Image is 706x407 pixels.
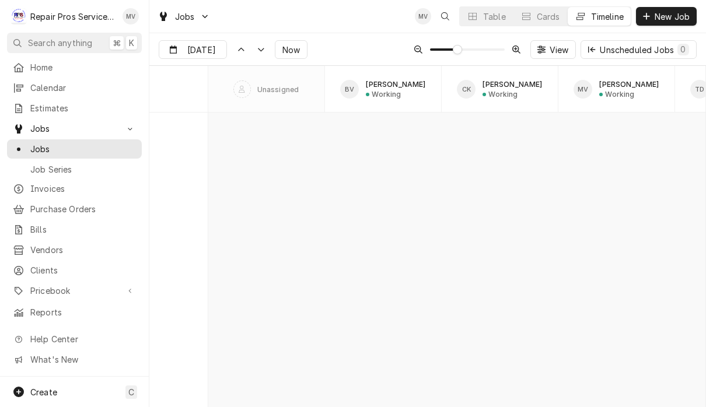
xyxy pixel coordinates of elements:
div: MV [415,8,431,24]
div: Working [372,90,401,99]
div: Mindy Volker's Avatar [415,8,431,24]
span: Jobs [175,10,195,23]
a: Bills [7,220,142,239]
button: Open search [436,7,455,26]
span: Vendors [30,244,136,256]
span: Create [30,387,57,397]
span: Clients [30,264,136,276]
div: MV [123,8,139,24]
div: 0 [680,43,687,55]
a: Go to What's New [7,350,142,369]
div: BV [340,80,359,99]
a: Purchase Orders [7,199,142,219]
a: Go to Jobs [7,119,142,138]
a: Jobs [7,139,142,159]
button: Search anything⌘K [7,33,142,53]
span: K [129,37,134,49]
div: Mindy Volker's Avatar [574,80,592,99]
a: Clients [7,261,142,280]
a: Vendors [7,240,142,259]
div: Brian Volker's Avatar [340,80,359,99]
span: View [547,44,571,56]
span: Home [30,61,136,73]
div: Mindy Volker's Avatar [123,8,139,24]
a: Go to Pricebook [7,281,142,300]
div: MV [574,80,592,99]
span: Purchase Orders [30,203,136,215]
span: Invoices [30,183,136,195]
div: Timeline [591,10,624,23]
div: [PERSON_NAME] [483,80,542,89]
span: Calendar [30,82,136,94]
div: Table [483,10,506,23]
span: Reports [30,306,136,318]
div: Cards [537,10,560,23]
div: CK [457,80,476,99]
span: Estimates [30,102,136,114]
span: Job Series [30,163,136,176]
div: Repair Pros Services Inc [30,10,116,23]
span: Bills [30,223,136,236]
div: R [11,8,27,24]
span: Jobs [30,122,118,135]
div: Unassigned [257,85,299,94]
a: Go to Jobs [153,7,215,26]
button: Unscheduled Jobs0 [581,40,697,59]
a: Calendar [7,78,142,97]
a: Invoices [7,179,142,198]
span: ⌘ [113,37,121,49]
button: [DATE] [159,40,227,59]
div: Unscheduled Jobs [600,44,689,56]
div: Repair Pros Services Inc's Avatar [11,8,27,24]
a: Go to Help Center [7,329,142,349]
span: New Job [652,10,692,23]
span: Pricebook [30,285,118,297]
div: [PERSON_NAME] [366,80,425,89]
div: SPACE for context menu [149,66,208,113]
div: Caleb Kvale's Avatar [457,80,476,99]
span: Jobs [30,143,136,155]
a: Reports [7,303,142,322]
div: [PERSON_NAME] [599,80,659,89]
a: Estimates [7,99,142,118]
button: New Job [636,7,697,26]
span: What's New [30,353,135,366]
div: Working [605,90,634,99]
button: Now [275,40,307,59]
span: Search anything [28,37,92,49]
span: Now [280,44,302,56]
span: C [128,386,134,398]
span: Help Center [30,333,135,345]
a: Job Series [7,160,142,179]
button: View [530,40,576,59]
a: Home [7,58,142,77]
div: Working [488,90,518,99]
